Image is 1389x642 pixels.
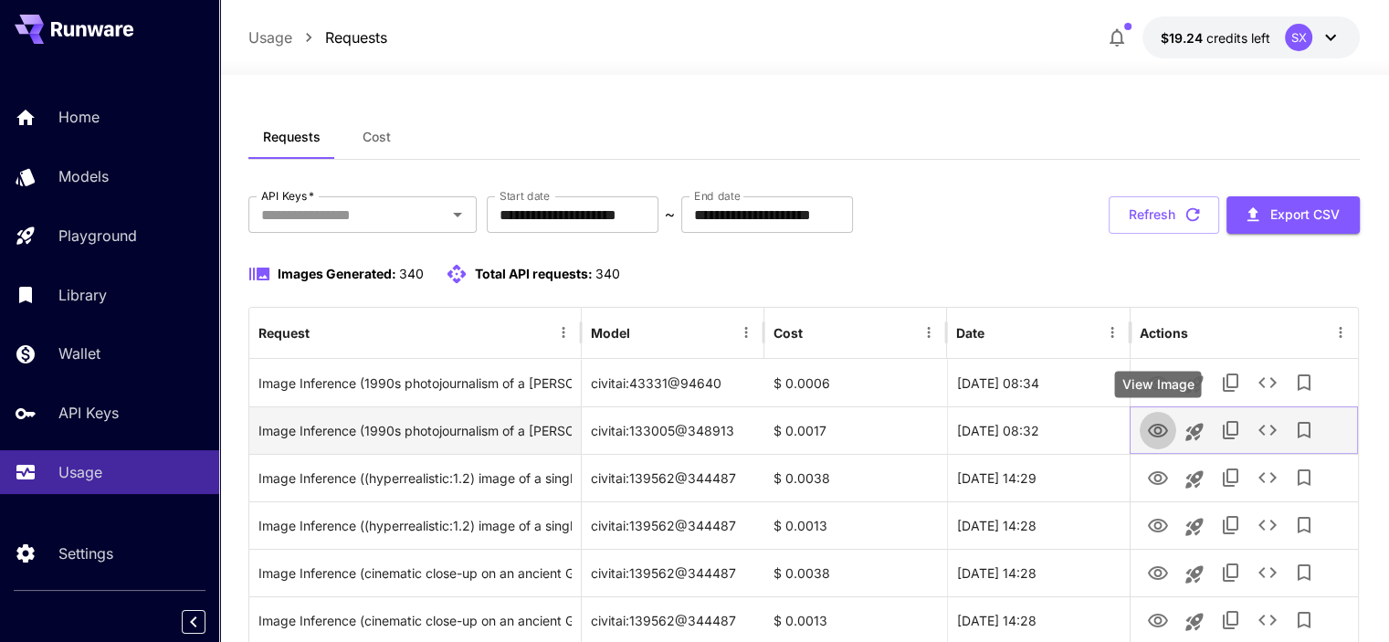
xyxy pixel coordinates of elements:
div: Date [956,325,984,341]
p: ~ [665,204,675,226]
button: Menu [916,320,942,345]
span: Total API requests: [475,266,593,281]
button: View Image [1140,601,1176,638]
span: Images Generated: [278,266,396,281]
div: $ 0.0017 [764,406,947,454]
button: Export CSV [1226,196,1360,234]
div: civitai:139562@344487 [582,549,764,596]
label: End date [694,188,740,204]
button: Copy TaskUUID [1213,554,1249,591]
button: See details [1249,412,1286,448]
div: Model [591,325,630,341]
button: Launch in playground [1176,509,1213,545]
div: civitai:139562@344487 [582,454,764,501]
div: View Image [1114,371,1201,397]
a: Usage [248,26,292,48]
button: Menu [551,320,576,345]
button: View Image [1140,363,1176,401]
button: Copy TaskUUID [1213,364,1249,401]
div: Cost [773,325,803,341]
div: Collapse sidebar [195,605,219,638]
div: Click to copy prompt [258,455,572,501]
div: civitai:43331@94640 [582,359,764,406]
button: Add to library [1286,554,1322,591]
button: See details [1249,459,1286,496]
button: See details [1249,602,1286,638]
button: Launch in playground [1176,366,1213,403]
div: 24 Aug, 2025 08:32 [947,406,1130,454]
button: Open [445,202,470,227]
div: Click to copy prompt [258,550,572,596]
button: Sort [986,320,1012,345]
div: civitai:139562@344487 [582,501,764,549]
span: Requests [263,129,321,145]
p: Models [58,165,109,187]
button: Copy TaskUUID [1213,602,1249,638]
button: Sort [632,320,658,345]
p: Wallet [58,342,100,364]
button: Launch in playground [1176,556,1213,593]
button: $19.23942SX [1142,16,1360,58]
span: Cost [363,129,391,145]
a: Requests [325,26,387,48]
span: 340 [595,266,620,281]
div: $ 0.0038 [764,549,947,596]
button: See details [1249,554,1286,591]
p: Settings [58,542,113,564]
button: Copy TaskUUID [1213,459,1249,496]
div: $19.23942 [1161,28,1270,47]
span: 340 [399,266,424,281]
div: Actions [1140,325,1188,341]
button: Sort [311,320,337,345]
label: API Keys [261,188,314,204]
p: Home [58,106,100,128]
p: Usage [58,461,102,483]
button: Add to library [1286,459,1322,496]
button: Add to library [1286,602,1322,638]
div: $ 0.0038 [764,454,947,501]
div: 22 Aug, 2025 14:28 [947,501,1130,549]
button: Launch in playground [1176,461,1213,498]
button: Add to library [1286,507,1322,543]
div: Request [258,325,310,341]
button: Launch in playground [1176,414,1213,450]
button: Copy TaskUUID [1213,507,1249,543]
nav: breadcrumb [248,26,387,48]
button: View Image [1140,411,1176,448]
p: Playground [58,225,137,247]
p: Library [58,284,107,306]
div: $ 0.0013 [764,501,947,549]
div: Click to copy prompt [258,407,572,454]
div: 22 Aug, 2025 14:28 [947,549,1130,596]
div: Click to copy prompt [258,502,572,549]
button: Refresh [1109,196,1219,234]
span: credits left [1206,30,1270,46]
button: Launch in playground [1176,604,1213,640]
button: View Image [1140,506,1176,543]
div: 22 Aug, 2025 14:29 [947,454,1130,501]
button: See details [1249,507,1286,543]
div: Click to copy prompt [258,360,572,406]
button: See details [1249,364,1286,401]
label: Start date [500,188,550,204]
button: Sort [805,320,830,345]
button: Menu [733,320,759,345]
button: Collapse sidebar [182,610,205,634]
button: Add to library [1286,364,1322,401]
button: Menu [1328,320,1353,345]
p: API Keys [58,402,119,424]
button: View Image [1140,458,1176,496]
button: Add to library [1286,412,1322,448]
div: SX [1285,24,1312,51]
div: 24 Aug, 2025 08:34 [947,359,1130,406]
div: $ 0.0006 [764,359,947,406]
button: Menu [1100,320,1125,345]
div: civitai:133005@348913 [582,406,764,454]
button: View Image [1140,553,1176,591]
span: $19.24 [1161,30,1206,46]
button: Copy TaskUUID [1213,412,1249,448]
